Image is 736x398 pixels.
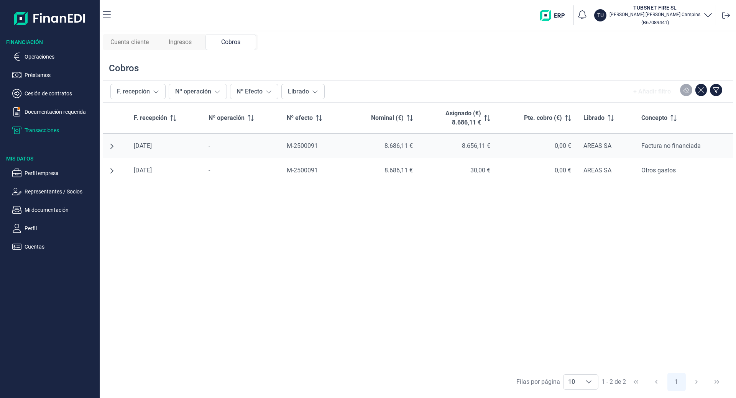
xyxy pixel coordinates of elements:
[352,142,413,150] div: 8.686,11 €
[209,113,245,123] span: Nº operación
[110,84,166,99] button: F. recepción
[583,113,605,123] span: Librado
[110,38,149,47] span: Cuenta cliente
[609,11,700,18] p: [PERSON_NAME] [PERSON_NAME] Campins
[25,187,97,196] p: Representantes / Socios
[687,373,706,391] button: Next Page
[371,113,404,123] span: Nominal (€)
[641,167,676,174] span: Otros gastos
[12,187,97,196] button: Representantes / Socios
[12,126,97,135] button: Transacciones
[25,242,97,251] p: Cuentas
[516,377,560,387] div: Filas por página
[352,167,413,174] div: 8.686,11 €
[594,4,713,27] button: TUTUBSNET FIRE SL[PERSON_NAME] [PERSON_NAME] Campins(B67089441)
[134,142,196,150] div: [DATE]
[425,167,491,174] div: 30,00 €
[221,38,240,47] span: Cobros
[25,126,97,135] p: Transacciones
[14,6,86,31] img: Logo de aplicación
[452,118,481,127] p: 8.686,11 €
[12,242,97,251] button: Cuentas
[25,169,97,178] p: Perfil empresa
[540,10,570,21] img: erp
[583,142,629,150] div: AREAS SA
[25,224,97,233] p: Perfil
[641,113,667,123] span: Concepto
[12,52,97,61] button: Operaciones
[524,113,562,123] span: Pte. cobro (€)
[209,142,274,150] div: -
[503,167,571,174] div: 0,00 €
[708,373,726,391] button: Last Page
[12,205,97,215] button: Mi documentación
[25,89,97,98] p: Cesión de contratos
[287,113,313,123] span: Nº efecto
[503,142,571,150] div: 0,00 €
[425,142,491,150] div: 8.656,11 €
[169,84,227,99] button: Nº operación
[601,379,626,385] span: 1 - 2 de 2
[281,84,325,99] button: Librado
[12,107,97,116] button: Documentación requerida
[647,373,665,391] button: Previous Page
[169,38,192,47] span: Ingresos
[109,62,139,74] div: Cobros
[134,167,196,174] div: [DATE]
[641,142,701,149] span: Factura no financiada
[627,373,645,391] button: First Page
[12,70,97,80] button: Préstamos
[445,109,481,118] p: Asignado (€)
[563,375,580,389] span: 10
[609,4,700,11] h3: TUBSNET FIRE SL
[155,34,205,50] div: Ingresos
[12,89,97,98] button: Cesión de contratos
[25,107,97,116] p: Documentación requerida
[134,113,167,123] span: F. recepción
[287,142,318,149] span: M-2500091
[667,373,686,391] button: Page 1
[287,167,318,174] span: M-2500091
[12,224,97,233] button: Perfil
[230,84,278,99] button: Nº Efecto
[109,143,115,149] button: undefined null
[25,205,97,215] p: Mi documentación
[209,167,274,174] div: -
[597,11,604,19] p: TU
[25,52,97,61] p: Operaciones
[583,167,629,174] div: AREAS SA
[12,169,97,178] button: Perfil empresa
[104,34,155,50] div: Cuenta cliente
[580,375,598,389] div: Choose
[205,34,256,50] div: Cobros
[25,70,97,80] p: Préstamos
[641,20,669,25] small: Copiar cif
[109,168,115,174] button: undefined null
